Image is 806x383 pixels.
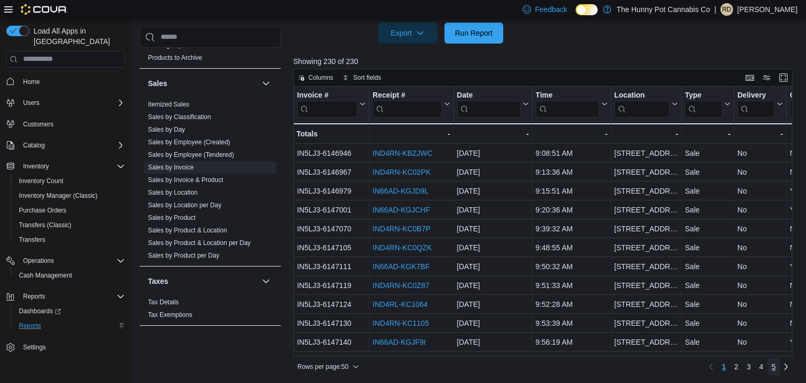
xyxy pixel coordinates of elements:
span: Dark Mode [576,15,576,16]
button: Display options [760,71,773,84]
button: Receipt # [373,90,450,117]
a: Page 5 of 5 [768,358,780,375]
button: Customers [2,116,129,132]
a: IND4RN-KC02PK [373,168,430,176]
span: Home [19,75,125,88]
div: [DATE] [457,241,528,254]
button: Date [457,90,528,117]
a: IND4RN-KC0B7P [373,225,430,233]
span: Sort fields [353,73,381,82]
span: Itemized Sales [148,100,189,108]
a: Tax Exemptions [148,311,193,318]
button: Page 1 of 5 [717,358,730,375]
div: Sale [685,317,730,329]
div: Sales [140,98,281,265]
span: Run Report [455,28,493,38]
a: Customers [19,118,58,131]
button: Cash Management [10,268,129,283]
button: Export [378,23,437,44]
div: Type [685,90,722,100]
button: Location [614,90,678,117]
div: IN5LJ3-6147130 [297,317,366,329]
span: Purchase Orders [19,206,67,215]
a: Sales by Employee (Tendered) [148,151,234,158]
button: Operations [2,253,129,268]
div: Sale [685,241,730,254]
ul: Pagination for preceding grid [717,358,780,375]
button: Sales [260,77,272,89]
button: Catalog [19,139,49,152]
span: Load All Apps in [GEOGRAPHIC_DATA] [29,26,125,47]
div: Date [457,90,520,100]
span: Sales by Product & Location [148,226,227,234]
button: Transfers [10,232,129,247]
span: Home [23,78,40,86]
a: Products to Archive [148,54,202,61]
span: Operations [23,257,54,265]
a: Sales by Invoice [148,163,194,171]
div: Sale [685,336,730,348]
div: - [737,127,783,140]
div: IN5LJ3-6146967 [297,166,366,178]
div: Sale [685,147,730,159]
span: Sales by Invoice & Product [148,175,223,184]
button: Reports [10,318,129,333]
a: IND4RL-KC1064 [373,300,428,308]
span: Settings [19,341,125,354]
button: Users [19,97,44,109]
a: Sales by Product & Location [148,226,227,233]
div: 9:39:32 AM [535,222,607,235]
a: IN66AD-KGK7BF [373,262,430,271]
button: Inventory [2,159,129,174]
div: IN5LJ3-6147119 [297,279,366,292]
div: IN5LJ3-6147001 [297,204,366,216]
div: [STREET_ADDRESS] [614,279,678,292]
a: Purchase Orders [15,204,71,217]
a: IN66AD-KGJF9I [373,338,426,346]
a: Sales by Product & Location per Day [148,239,251,246]
div: Products [140,38,281,68]
a: Home [19,76,44,88]
div: Receipt # [373,90,442,100]
div: IN5LJ3-6147070 [297,222,366,235]
span: Dashboards [19,307,61,315]
button: Taxes [260,274,272,287]
a: IN66AD-KGJCHF [373,206,430,214]
span: Tax Details [148,297,179,306]
div: No [737,279,783,292]
div: [DATE] [457,355,528,367]
span: RD [722,3,731,16]
span: Dashboards [15,305,125,317]
span: Rows per page : 50 [298,363,348,371]
div: Sale [685,204,730,216]
span: Settings [23,343,46,352]
button: Type [685,90,730,117]
span: Sales by Product per Day [148,251,219,259]
div: [DATE] [457,222,528,235]
a: IN66AD-KGJD9L [373,187,429,195]
div: Time [535,90,599,100]
button: Previous page [705,360,717,373]
a: Dashboards [15,305,65,317]
span: Reports [23,292,45,301]
div: IN5LJ3-6146979 [297,185,366,197]
div: [STREET_ADDRESS] [614,336,678,348]
a: Sales by Employee (Created) [148,138,230,145]
div: Delivery [737,90,775,117]
div: IN5LJ3-6147148 [297,355,366,367]
span: Sales by Employee (Created) [148,137,230,146]
a: Sales by Day [148,125,185,133]
div: [STREET_ADDRESS] [614,317,678,329]
span: Inventory Count [15,175,125,187]
span: Sales by Product & Location per Day [148,238,251,247]
div: Location [614,90,670,117]
span: Sales by Employee (Tendered) [148,150,234,158]
button: Inventory Count [10,174,129,188]
div: [DATE] [457,147,528,159]
div: Sale [685,166,730,178]
span: Sales by Location [148,188,198,196]
button: Taxes [148,275,258,286]
button: Transfers (Classic) [10,218,129,232]
a: Page 4 of 5 [755,358,768,375]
